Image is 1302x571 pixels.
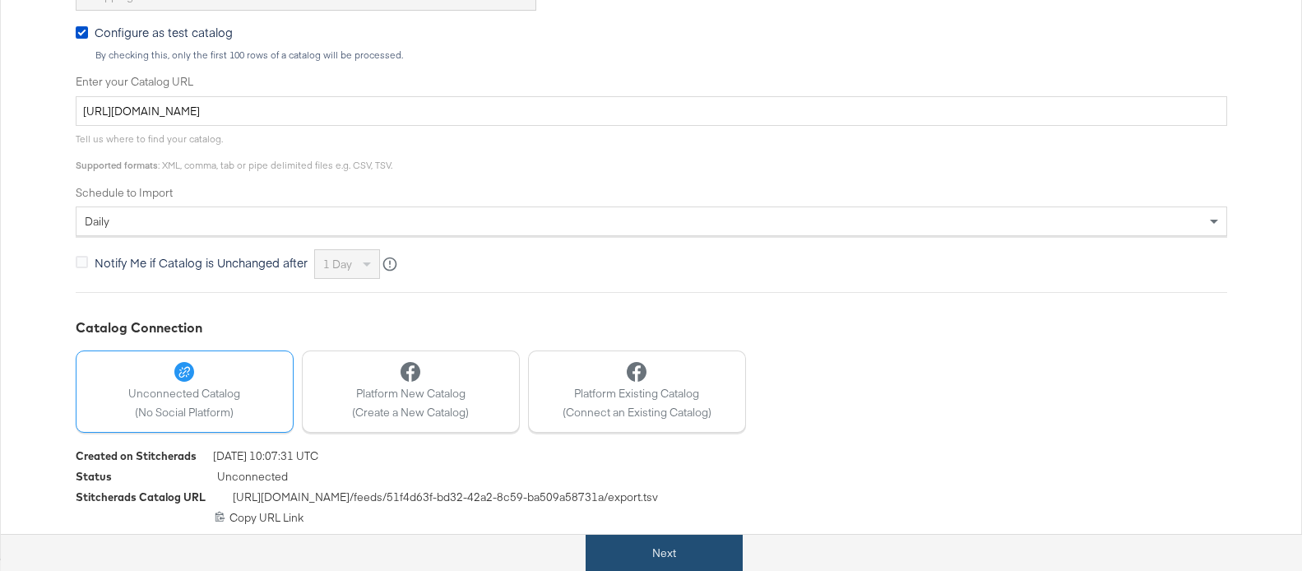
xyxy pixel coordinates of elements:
span: Tell us where to find your catalog. : XML, comma, tab or pipe delimited files e.g. CSV, TSV. [76,132,392,171]
input: Enter Catalog URL, e.g. http://www.example.com/products.xml [76,96,1227,127]
span: Platform New Catalog [352,386,469,402]
div: Stitcherads Catalog URL [76,490,206,505]
span: Configure as test catalog [95,24,233,40]
button: Platform Existing Catalog(Connect an Existing Catalog) [528,350,746,433]
span: (Connect an Existing Catalog) [563,405,711,420]
div: Created on Stitcherads [76,448,197,464]
div: By checking this, only the first 100 rows of a catalog will be processed. [95,49,1227,61]
div: Copy URL Link [76,510,1227,526]
div: Catalog Connection [76,318,1227,337]
strong: Supported formats [76,159,158,171]
span: Platform Existing Catalog [563,386,711,402]
label: Schedule to Import [76,185,1227,201]
label: Enter your Catalog URL [76,74,1227,90]
span: 1 day [323,257,352,272]
span: [DATE] 10:07:31 UTC [213,448,318,469]
span: (Create a New Catalog) [352,405,469,420]
span: [URL][DOMAIN_NAME] /feeds/ 51f4d63f-bd32-42a2-8c59-ba509a58731a /export.tsv [233,490,658,510]
button: Platform New Catalog(Create a New Catalog) [302,350,520,433]
span: Unconnected Catalog [128,386,240,402]
span: daily [85,214,109,229]
span: (No Social Platform) [128,405,240,420]
span: Notify Me if Catalog is Unchanged after [95,254,308,271]
button: Unconnected Catalog(No Social Platform) [76,350,294,433]
div: Status [76,469,112,485]
span: Unconnected [217,469,288,490]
